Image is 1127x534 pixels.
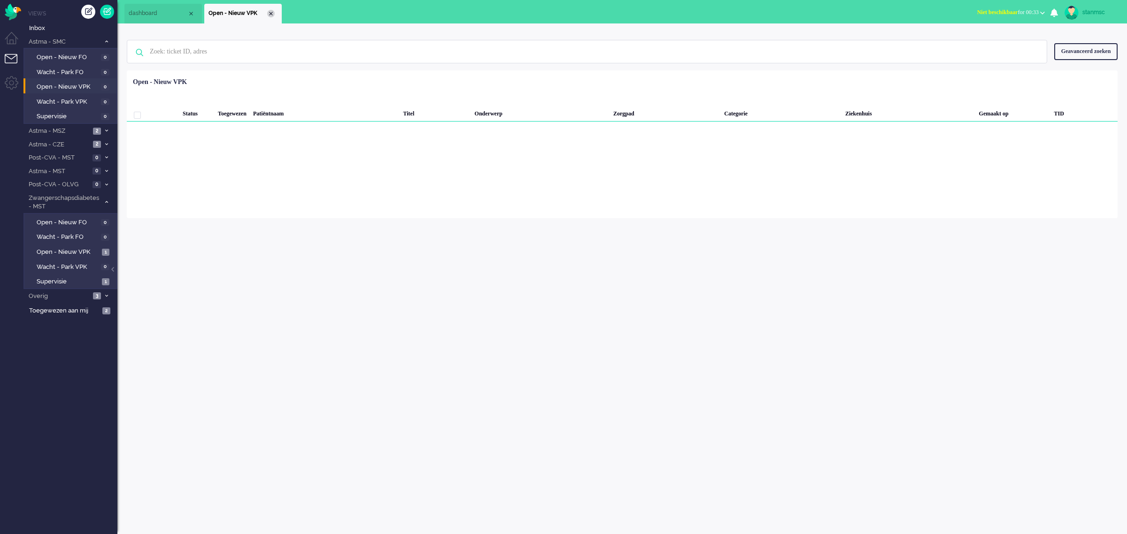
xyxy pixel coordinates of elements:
span: Inbox [29,24,117,33]
div: Open - Nieuw VPK [133,77,187,87]
span: Wacht - Park FO [37,233,99,242]
a: Open - Nieuw VPK 0 [27,81,116,92]
span: Astma - CZE [27,140,90,149]
div: stanmsc [1082,8,1118,17]
span: Post-CVA - OLVG [27,180,90,189]
a: stanmsc [1063,6,1118,20]
span: Open - Nieuw VPK [208,9,267,17]
span: 0 [93,154,101,161]
div: Close tab [267,10,275,17]
a: Open - Nieuw FO 0 [27,217,116,227]
div: Patiëntnaam [250,103,400,122]
span: 0 [101,54,109,61]
span: 0 [93,181,101,188]
span: 0 [101,84,109,91]
span: Supervisie [37,112,99,121]
li: Views [28,9,117,17]
a: Wacht - Park VPK 0 [27,261,116,272]
span: Wacht - Park FO [37,68,99,77]
span: Open - Nieuw VPK [37,83,99,92]
a: Toegewezen aan mij 2 [27,305,117,315]
img: flow_omnibird.svg [5,4,21,20]
button: Niet beschikbaarfor 00:33 [972,6,1050,19]
img: avatar [1065,6,1079,20]
span: Open - Nieuw FO [37,218,99,227]
div: Toegewezen [215,103,250,122]
span: 2 [102,307,110,314]
span: Toegewezen aan mij [29,306,100,315]
div: Geavanceerd zoeken [1054,43,1118,60]
span: Niet beschikbaar [977,9,1018,15]
span: 0 [93,168,101,175]
span: 0 [101,219,109,226]
div: Gemaakt op [976,103,1051,122]
span: Zwangerschapsdiabetes - MST [27,194,100,211]
div: Titel [400,103,471,122]
div: Onderwerp [471,103,610,122]
a: Wacht - Park FO 0 [27,67,116,77]
div: Categorie [721,103,842,122]
div: Status [179,103,215,122]
a: Supervisie 1 [27,276,116,286]
span: 2 [93,141,101,148]
a: Wacht - Park FO 0 [27,231,116,242]
span: 3 [93,292,101,299]
li: Admin menu [5,76,26,97]
div: Creëer ticket [81,5,95,19]
li: View [204,4,282,23]
span: 0 [101,69,109,76]
span: Astma - MST [27,167,90,176]
span: 0 [101,264,109,271]
span: Astma - MSZ [27,127,90,136]
span: Open - Nieuw FO [37,53,99,62]
span: 2 [93,128,101,135]
span: dashboard [129,9,187,17]
a: Supervisie 0 [27,111,116,121]
li: Dashboard [124,4,202,23]
a: Inbox [27,23,117,33]
span: 1 [102,249,109,256]
span: Wacht - Park VPK [37,98,99,107]
span: for 00:33 [977,9,1039,15]
span: Open - Nieuw VPK [37,248,100,257]
span: Astma - SMC [27,38,100,46]
span: Overig [27,292,90,301]
a: Quick Ticket [100,5,114,19]
a: Open - Nieuw FO 0 [27,52,116,62]
a: Wacht - Park VPK 0 [27,96,116,107]
li: Dashboard menu [5,32,26,53]
input: Zoek: ticket ID, adres [143,40,1034,63]
span: 0 [101,234,109,241]
li: Tickets menu [5,54,26,75]
a: Open - Nieuw VPK 1 [27,246,116,257]
span: 0 [101,99,109,106]
span: 1 [102,278,109,285]
img: ic-search-icon.svg [127,40,152,65]
div: Zorgpad [610,103,721,122]
div: Close tab [187,10,195,17]
li: Niet beschikbaarfor 00:33 [972,3,1050,23]
div: TID [1051,103,1118,122]
span: Wacht - Park VPK [37,263,99,272]
span: Supervisie [37,277,100,286]
span: Post-CVA - MST [27,153,90,162]
span: 0 [101,113,109,120]
a: Omnidesk [5,6,21,13]
div: Ziekenhuis [842,103,976,122]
